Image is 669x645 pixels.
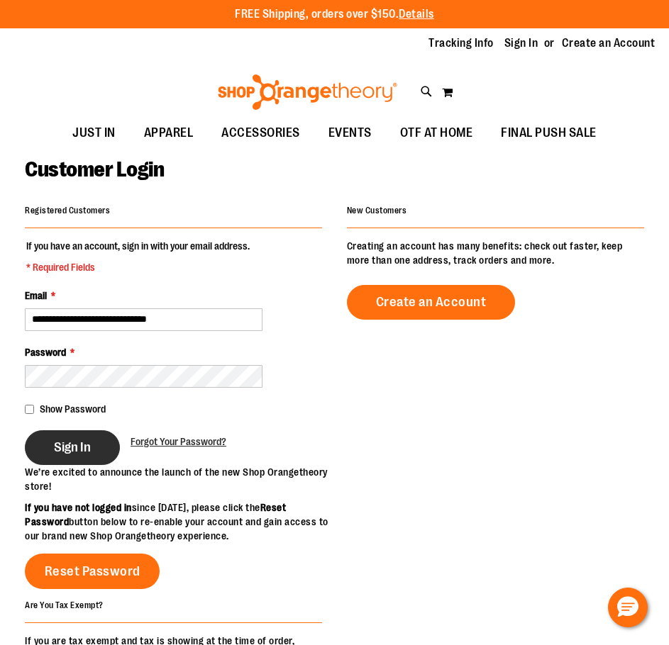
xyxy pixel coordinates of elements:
a: Create an Account [562,35,656,51]
p: since [DATE], please click the button below to re-enable your account and gain access to our bran... [25,500,335,543]
span: OTF AT HOME [400,117,473,149]
a: OTF AT HOME [386,117,487,150]
button: Hello, have a question? Let’s chat. [608,588,648,627]
p: We’re excited to announce the launch of the new Shop Orangetheory store! [25,465,335,493]
img: Shop Orangetheory [216,74,399,110]
span: JUST IN [72,117,116,149]
strong: New Customers [347,206,407,215]
strong: Reset Password [25,502,286,527]
a: Tracking Info [429,35,494,51]
a: EVENTS [314,117,386,150]
span: Email [25,290,47,301]
a: FINAL PUSH SALE [487,117,611,150]
span: Create an Account [376,294,487,310]
span: ACCESSORIES [221,117,300,149]
a: Create an Account [347,285,516,320]
span: EVENTS [328,117,372,149]
a: Details [399,8,434,21]
strong: If you have not logged in [25,502,132,513]
a: Sign In [504,35,538,51]
a: APPAREL [130,117,208,150]
a: Reset Password [25,554,160,589]
span: Sign In [54,439,91,455]
span: Reset Password [45,563,140,579]
legend: If you have an account, sign in with your email address. [25,239,251,274]
span: Show Password [40,403,106,415]
span: * Required Fields [26,260,250,274]
p: Creating an account has many benefits: check out faster, keep more than one address, track orders... [347,239,644,267]
a: Forgot Your Password? [131,434,226,449]
p: FREE Shipping, orders over $150. [235,6,434,23]
span: APPAREL [144,117,194,149]
span: Customer Login [25,157,164,181]
span: FINAL PUSH SALE [501,117,597,149]
strong: Are You Tax Exempt? [25,600,104,610]
span: Forgot Your Password? [131,436,226,447]
a: JUST IN [58,117,130,150]
strong: Registered Customers [25,206,110,215]
button: Sign In [25,430,120,465]
a: ACCESSORIES [207,117,314,150]
span: Password [25,347,66,358]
